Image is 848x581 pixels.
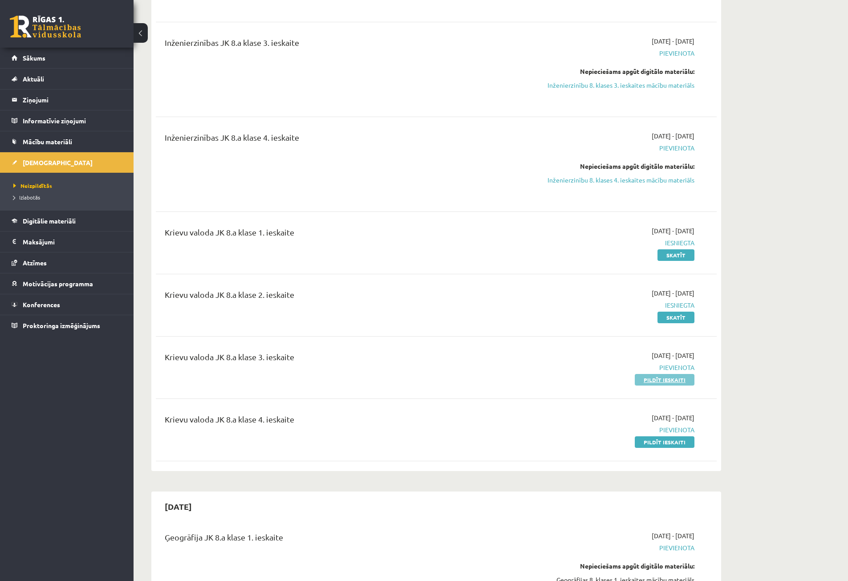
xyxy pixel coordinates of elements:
legend: Maksājumi [23,232,122,252]
a: Izlabotās [13,193,125,201]
span: [DATE] - [DATE] [652,226,694,236]
span: Konferences [23,301,60,309]
span: Atzīmes [23,259,47,267]
span: Digitālie materiāli [23,217,76,225]
span: [DATE] - [DATE] [652,531,694,540]
h2: [DATE] [156,496,201,517]
span: [DATE] - [DATE] [652,351,694,360]
span: [DATE] - [DATE] [652,37,694,46]
a: Proktoringa izmēģinājums [12,315,122,336]
span: Neizpildītās [13,182,52,189]
a: Konferences [12,294,122,315]
div: Inženierzinības JK 8.a klase 3. ieskaite [165,37,513,53]
div: Krievu valoda JK 8.a klase 1. ieskaite [165,226,513,243]
div: Ģeogrāfija JK 8.a klase 1. ieskaite [165,531,513,548]
a: Sākums [12,48,122,68]
span: Izlabotās [13,194,40,201]
span: Aktuāli [23,75,44,83]
a: Maksājumi [12,232,122,252]
span: Pievienota [527,425,694,435]
a: Mācību materiāli [12,131,122,152]
a: Skatīt [657,249,694,261]
a: Inženierzinību 8. klases 4. ieskaites mācību materiāls [527,175,694,185]
span: Sākums [23,54,45,62]
span: Proktoringa izmēģinājums [23,321,100,329]
legend: Ziņojumi [23,89,122,110]
div: Inženierzinības JK 8.a klase 4. ieskaite [165,131,513,148]
a: Rīgas 1. Tālmācības vidusskola [10,16,81,38]
a: Ziņojumi [12,89,122,110]
span: Motivācijas programma [23,280,93,288]
a: Skatīt [657,312,694,323]
legend: Informatīvie ziņojumi [23,110,122,131]
span: [DATE] - [DATE] [652,131,694,141]
a: Neizpildītās [13,182,125,190]
span: [DATE] - [DATE] [652,288,694,298]
a: Digitālie materiāli [12,211,122,231]
span: Iesniegta [527,238,694,248]
a: Motivācijas programma [12,273,122,294]
a: [DEMOGRAPHIC_DATA] [12,152,122,173]
div: Krievu valoda JK 8.a klase 4. ieskaite [165,413,513,430]
a: Aktuāli [12,69,122,89]
span: Mācību materiāli [23,138,72,146]
span: Pievienota [527,143,694,153]
div: Krievu valoda JK 8.a klase 3. ieskaite [165,351,513,367]
a: Pildīt ieskaiti [635,436,694,448]
span: [DEMOGRAPHIC_DATA] [23,158,93,167]
span: Pievienota [527,543,694,553]
div: Nepieciešams apgūt digitālo materiālu: [527,561,694,571]
span: [DATE] - [DATE] [652,413,694,423]
a: Atzīmes [12,252,122,273]
div: Nepieciešams apgūt digitālo materiālu: [527,67,694,76]
a: Informatīvie ziņojumi [12,110,122,131]
span: Iesniegta [527,301,694,310]
div: Krievu valoda JK 8.a klase 2. ieskaite [165,288,513,305]
span: Pievienota [527,363,694,372]
span: Pievienota [527,49,694,58]
div: Nepieciešams apgūt digitālo materiālu: [527,162,694,171]
a: Pildīt ieskaiti [635,374,694,386]
a: Inženierzinību 8. klases 3. ieskaites mācību materiāls [527,81,694,90]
